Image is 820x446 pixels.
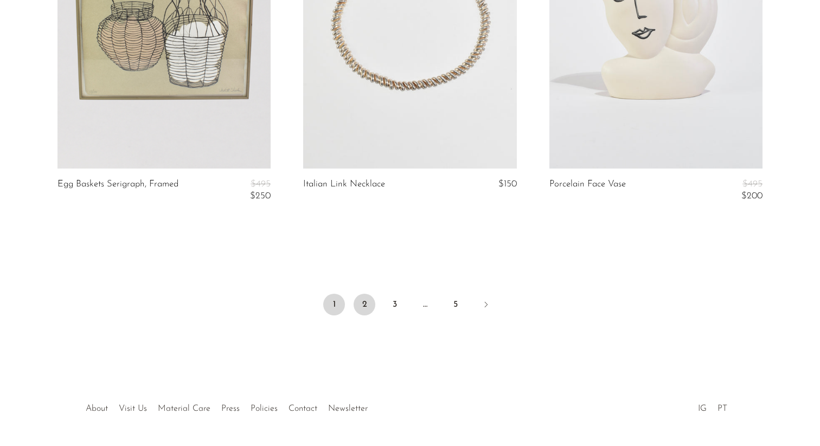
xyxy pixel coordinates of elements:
a: Contact [289,404,317,413]
a: About [86,404,108,413]
a: Policies [251,404,278,413]
a: Material Care [158,404,210,413]
span: … [414,294,436,315]
span: $150 [498,179,517,189]
span: $200 [741,191,763,201]
a: Next [475,294,497,318]
a: Italian Link Necklace [303,179,385,189]
a: 5 [445,294,466,315]
a: Visit Us [119,404,147,413]
span: $495 [742,179,763,189]
a: 3 [384,294,406,315]
a: Porcelain Face Vase [549,179,626,202]
a: PT [717,404,727,413]
a: Egg Baskets Serigraph, Framed [57,179,178,202]
span: $495 [251,179,271,189]
span: 1 [323,294,345,315]
ul: Quick links [80,396,373,416]
a: Press [221,404,240,413]
ul: Social Medias [693,396,733,416]
span: $250 [250,191,271,201]
a: 2 [354,294,375,315]
a: IG [698,404,707,413]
